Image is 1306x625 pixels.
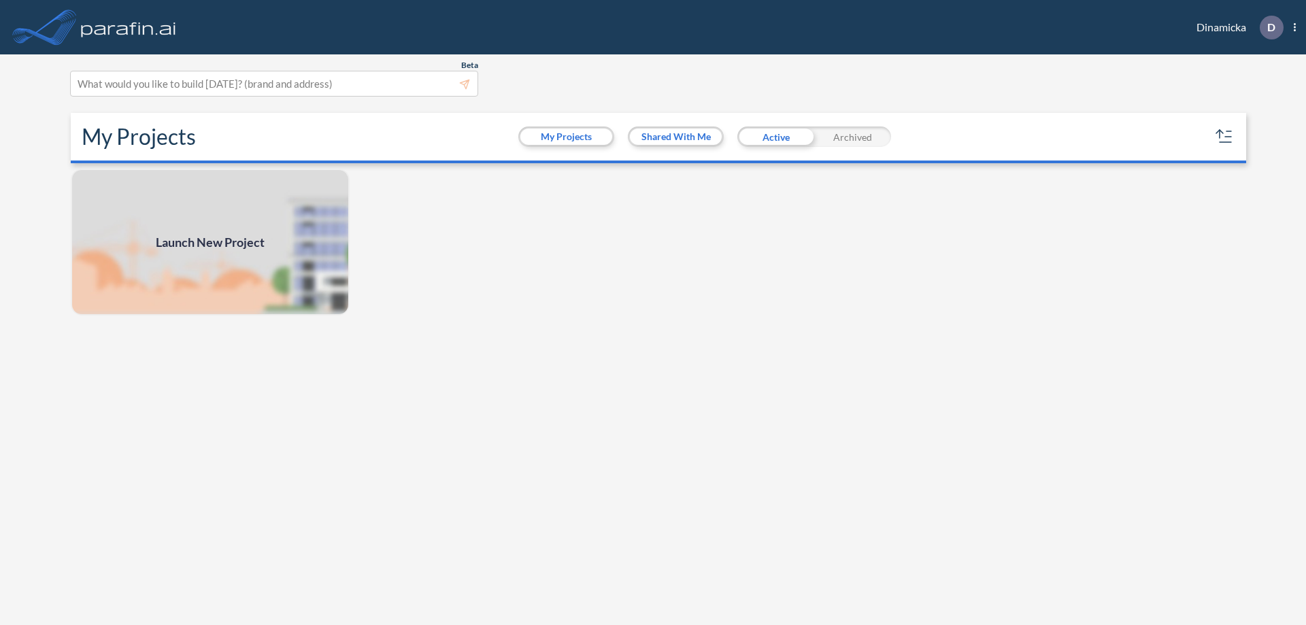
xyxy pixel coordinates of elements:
[1213,126,1235,148] button: sort
[1176,16,1296,39] div: Dinamicka
[1267,21,1275,33] p: D
[814,126,891,147] div: Archived
[630,129,722,145] button: Shared With Me
[737,126,814,147] div: Active
[71,169,350,316] a: Launch New Project
[520,129,612,145] button: My Projects
[82,124,196,150] h2: My Projects
[71,169,350,316] img: add
[461,60,478,71] span: Beta
[156,233,265,252] span: Launch New Project
[78,14,179,41] img: logo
